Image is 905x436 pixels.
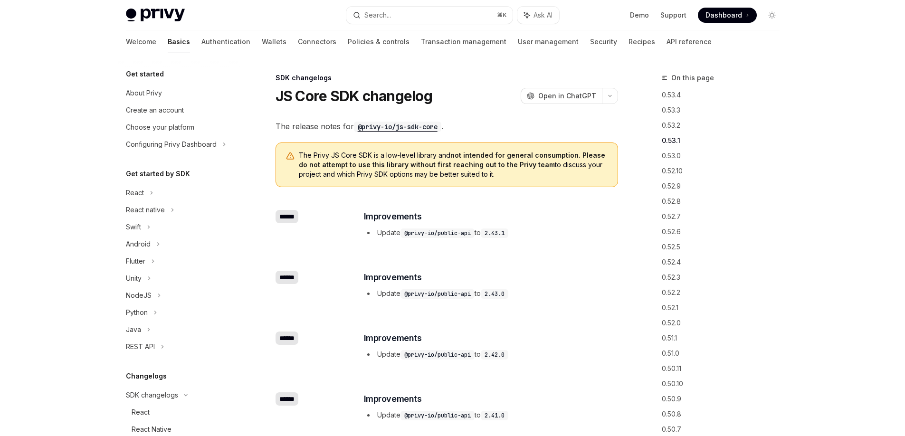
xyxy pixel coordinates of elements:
[286,152,295,161] svg: Warning
[276,87,432,104] h1: JS Core SDK changelog
[126,104,184,116] div: Create an account
[671,72,714,84] span: On this page
[662,239,787,255] a: 0.52.5
[126,256,145,267] div: Flutter
[364,210,422,223] span: Improvements
[662,87,787,103] a: 0.53.4
[126,168,190,180] h5: Get started by SDK
[662,118,787,133] a: 0.53.2
[364,349,617,360] li: Update to
[662,194,787,209] a: 0.52.8
[364,9,391,21] div: Search...
[662,255,787,270] a: 0.52.4
[400,228,475,238] code: @privy-io/public-api
[698,8,757,23] a: Dashboard
[518,30,579,53] a: User management
[126,9,185,22] img: light logo
[764,8,780,23] button: Toggle dark mode
[481,228,508,238] code: 2.43.1
[662,315,787,331] a: 0.52.0
[521,88,602,104] button: Open in ChatGPT
[662,163,787,179] a: 0.52.10
[298,30,336,53] a: Connectors
[629,30,655,53] a: Recipes
[354,122,441,131] a: @privy-io/js-sdk-core
[126,221,141,233] div: Swift
[662,179,787,194] a: 0.52.9
[118,119,240,136] a: Choose your platform
[364,332,422,345] span: Improvements
[126,122,194,133] div: Choose your platform
[400,411,475,420] code: @privy-io/public-api
[126,139,217,150] div: Configuring Privy Dashboard
[533,10,553,20] span: Ask AI
[126,341,155,352] div: REST API
[364,271,422,284] span: Improvements
[662,285,787,300] a: 0.52.2
[590,30,617,53] a: Security
[481,289,508,299] code: 2.43.0
[662,361,787,376] a: 0.50.11
[118,85,240,102] a: About Privy
[538,91,596,101] span: Open in ChatGPT
[354,122,441,132] code: @privy-io/js-sdk-core
[168,30,190,53] a: Basics
[667,30,712,53] a: API reference
[662,103,787,118] a: 0.53.3
[705,10,742,20] span: Dashboard
[662,300,787,315] a: 0.52.1
[662,270,787,285] a: 0.52.3
[497,11,507,19] span: ⌘ K
[201,30,250,53] a: Authentication
[276,120,618,133] span: The release notes for .
[364,409,617,421] li: Update to
[400,350,475,360] code: @privy-io/public-api
[660,10,686,20] a: Support
[126,389,178,401] div: SDK changelogs
[346,7,513,24] button: Search...⌘K
[126,204,165,216] div: React native
[364,392,422,406] span: Improvements
[276,73,618,83] div: SDK changelogs
[126,370,167,382] h5: Changelogs
[662,391,787,407] a: 0.50.9
[126,68,164,80] h5: Get started
[662,133,787,148] a: 0.53.1
[126,307,148,318] div: Python
[364,288,617,299] li: Update to
[517,7,559,24] button: Ask AI
[118,102,240,119] a: Create an account
[126,324,141,335] div: Java
[348,30,410,53] a: Policies & controls
[421,30,506,53] a: Transaction management
[299,151,605,169] strong: not intended for general consumption. Please do not attempt to use this library without first rea...
[400,289,475,299] code: @privy-io/public-api
[126,290,152,301] div: NodeJS
[132,424,171,435] div: React Native
[662,331,787,346] a: 0.51.1
[481,350,508,360] code: 2.42.0
[662,407,787,422] a: 0.50.8
[126,187,144,199] div: React
[662,209,787,224] a: 0.52.7
[481,411,508,420] code: 2.41.0
[364,227,617,238] li: Update to
[132,407,150,418] div: React
[662,148,787,163] a: 0.53.0
[126,30,156,53] a: Welcome
[630,10,649,20] a: Demo
[262,30,286,53] a: Wallets
[299,151,608,179] span: The Privy JS Core SDK is a low-level library and to discuss your project and which Privy SDK opti...
[662,376,787,391] a: 0.50.10
[126,87,162,99] div: About Privy
[118,404,240,421] a: React
[662,346,787,361] a: 0.51.0
[126,273,142,284] div: Unity
[126,238,151,250] div: Android
[662,224,787,239] a: 0.52.6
